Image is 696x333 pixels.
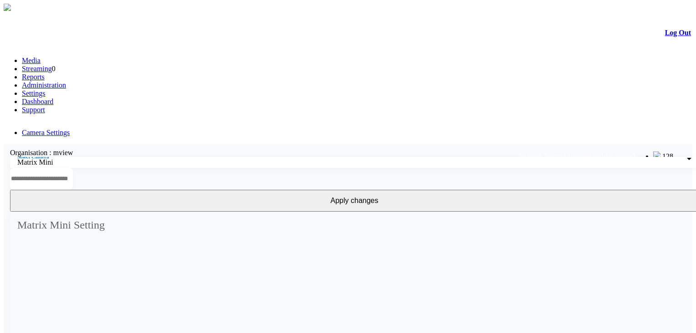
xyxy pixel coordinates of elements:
a: Media [22,57,41,64]
a: Streaming [22,65,52,73]
a: Log Out [665,29,691,36]
span: 0 [52,65,56,73]
a: Settings [22,89,46,97]
span: Matrix Mini [17,158,53,166]
a: Camera Settings [22,129,70,136]
a: Support [22,106,45,114]
a: Reports [22,73,45,81]
label: Organisation : mview [10,149,73,156]
mat-card-title: Matrix Mini Setting [17,219,105,231]
img: arrow-3.png [4,4,11,11]
a: Dashboard [22,98,53,105]
a: Administration [22,81,66,89]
